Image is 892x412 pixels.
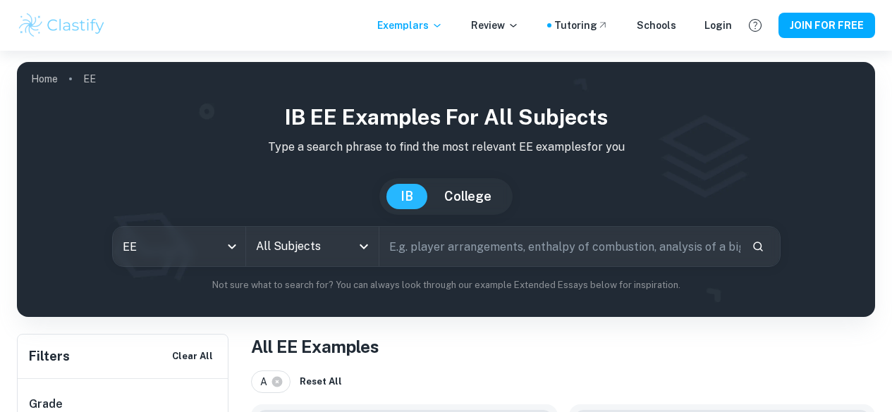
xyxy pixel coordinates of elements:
[637,18,676,33] a: Schools
[430,184,506,209] button: College
[17,11,106,39] img: Clastify logo
[31,69,58,89] a: Home
[29,347,70,366] h6: Filters
[471,18,519,33] p: Review
[778,13,875,38] button: JOIN FOR FREE
[260,374,274,389] span: A
[83,71,96,87] p: EE
[704,18,732,33] a: Login
[169,346,216,367] button: Clear All
[554,18,609,33] a: Tutoring
[743,13,767,37] button: Help and Feedback
[386,184,427,209] button: IB
[377,18,443,33] p: Exemplars
[28,139,864,156] p: Type a search phrase to find the most relevant EE examples for you
[746,235,770,258] button: Search
[354,237,374,256] button: Open
[17,62,875,317] img: profile cover
[296,371,346,392] button: Reset All
[28,278,864,292] p: Not sure what to search for? You can always look through our example Extended Essays below for in...
[28,101,864,133] h1: IB EE examples for all subjects
[251,334,875,359] h1: All EE Examples
[113,227,245,266] div: EE
[379,227,740,266] input: E.g. player arrangements, enthalpy of combustion, analysis of a big city...
[251,370,291,393] div: A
